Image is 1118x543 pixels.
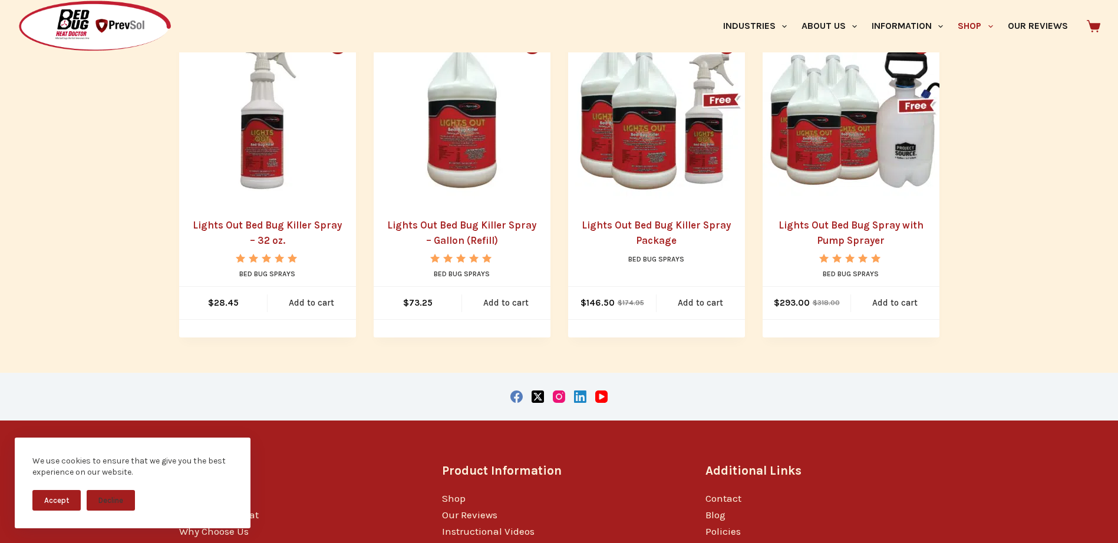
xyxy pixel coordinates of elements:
[403,297,433,308] bdi: 73.25
[568,27,745,203] a: Lights Out Bed Bug Killer Spray Package
[403,297,409,308] span: $
[179,462,413,480] h3: About Us
[510,390,523,403] a: Facebook
[813,299,817,307] span: $
[9,5,45,40] button: Open LiveChat chat widget
[618,299,644,307] bdi: 174.95
[657,287,745,319] a: Add to cart: “Lights Out Bed Bug Killer Spray Package”
[774,297,810,308] bdi: 293.00
[239,270,295,278] a: Bed Bug Sprays
[819,254,882,263] div: Rated 5.00 out of 5
[774,297,780,308] span: $
[581,297,586,308] span: $
[705,492,741,504] a: Contact
[236,254,299,263] div: Rated 5.00 out of 5
[582,219,731,246] a: Lights Out Bed Bug Killer Spray Package
[236,254,299,290] span: Rated out of 5
[553,390,565,403] a: Instagram
[581,297,615,308] bdi: 146.50
[628,255,684,263] a: Bed Bug Sprays
[387,219,536,246] a: Lights Out Bed Bug Killer Spray – Gallon (Refill)
[823,270,879,278] a: Bed Bug Sprays
[462,287,550,319] a: Add to cart: “Lights Out Bed Bug Killer Spray - Gallon (Refill)”
[705,525,741,537] a: Policies
[819,254,882,290] span: Rated out of 5
[763,27,939,203] a: Lights Out Bed Bug Spray with Pump Sprayer
[179,27,356,203] img: Lights Out Bed Bug Killer Spray - 32 oz.
[442,525,535,537] a: Instructional Videos
[374,27,550,203] img: Lights Out Bed Bug Killer Spray - Gallon (Refill)
[813,299,840,307] bdi: 318.00
[574,390,586,403] a: LinkedIn
[193,219,342,246] a: Lights Out Bed Bug Killer Spray – 32 oz.
[568,27,745,203] picture: LightsOutPackage
[779,219,924,246] a: Lights Out Bed Bug Spray with Pump Sprayer
[430,254,493,263] div: Rated 5.00 out of 5
[442,509,497,521] a: Our Reviews
[568,27,745,203] img: Lights Out Bed Bug Spray Package with two gallons and one 32 oz
[268,287,356,319] a: Add to cart: “Lights Out Bed Bug Killer Spray - 32 oz.”
[208,297,214,308] span: $
[705,509,725,521] a: Blog
[434,270,490,278] a: Bed Bug Sprays
[374,27,550,203] picture: lights-out-gallon
[179,27,356,203] picture: lights-out-qt-sprayer
[705,462,939,480] h3: Additional Links
[87,490,135,511] button: Decline
[595,390,608,403] a: YouTube
[208,297,239,308] bdi: 28.45
[851,287,939,319] a: Add to cart: “Lights Out Bed Bug Spray with Pump Sprayer”
[32,490,81,511] button: Accept
[442,492,466,504] a: Shop
[442,462,676,480] h3: Product Information
[532,390,544,403] a: X (Twitter)
[430,254,493,290] span: Rated out of 5
[618,299,622,307] span: $
[32,455,233,478] div: We use cookies to ensure that we give you the best experience on our website.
